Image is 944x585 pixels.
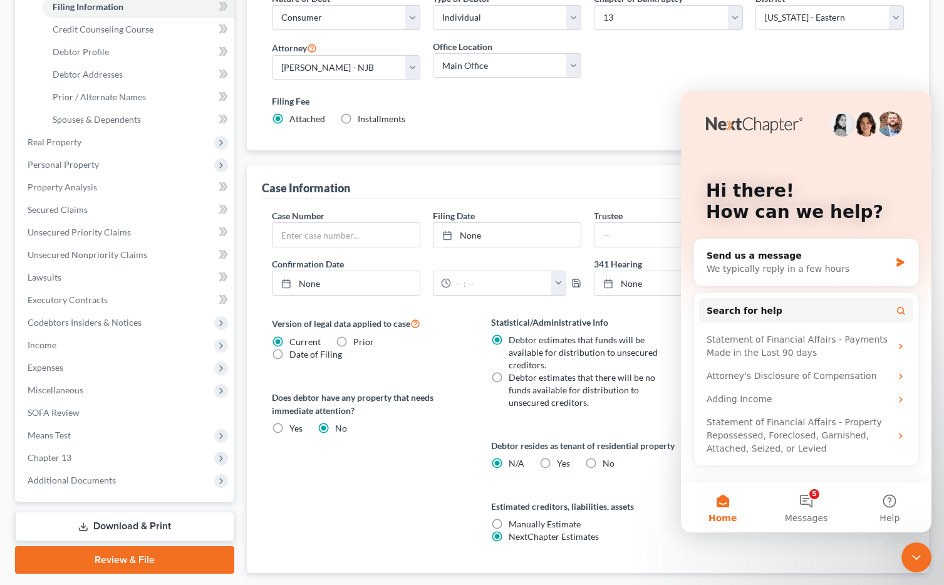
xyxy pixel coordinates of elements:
span: Installments [358,113,405,124]
label: Filing Date [433,209,475,222]
span: Unsecured Priority Claims [28,227,131,237]
a: Download & Print [15,512,234,541]
label: Attorney [272,40,317,55]
a: Secured Claims [18,199,234,221]
a: Property Analysis [18,176,234,199]
span: Date of Filing [289,349,342,360]
span: Current [289,336,321,347]
span: Codebtors Insiders & Notices [28,317,142,328]
a: Credit Counseling Course [43,18,234,41]
span: Credit Counseling Course [53,24,153,34]
input: -- [594,223,742,247]
span: Unsecured Nonpriority Claims [28,249,147,260]
span: Executory Contracts [28,294,108,305]
span: No [603,458,615,469]
span: Prior / Alternate Names [53,91,146,102]
a: None [272,271,420,295]
label: Confirmation Date [266,257,588,271]
a: Spouses & Dependents [43,108,234,131]
span: Manually Estimate [509,519,581,529]
a: Prior / Alternate Names [43,86,234,108]
label: Filing Fee [272,95,904,108]
label: Office Location [433,40,492,53]
a: Debtor Addresses [43,63,234,86]
a: Executory Contracts [18,289,234,311]
span: Secured Claims [28,204,88,215]
label: Case Number [272,209,324,222]
span: Lawsuits [28,272,61,282]
span: Spouses & Dependents [53,114,141,125]
div: Case Information [262,180,350,195]
span: Debtor Addresses [53,69,123,80]
label: Does debtor have any property that needs immediate attention? [272,391,466,417]
span: Yes [289,423,303,433]
span: No [335,423,347,433]
span: Filing Information [53,1,123,12]
span: Yes [557,458,570,469]
span: Miscellaneous [28,385,83,395]
span: Property Analysis [28,182,97,192]
span: Debtor Profile [53,46,109,57]
input: Enter case number... [272,223,420,247]
span: Chapter 13 [28,452,71,463]
label: Trustee [594,209,623,222]
span: Debtor estimates that there will be no funds available for distribution to unsecured creditors. [509,372,655,408]
a: Unsecured Nonpriority Claims [18,244,234,266]
iframe: Intercom live chat [901,542,931,572]
label: 341 Hearing [588,257,910,271]
span: Additional Documents [28,475,116,485]
label: Estimated creditors, liabilities, assets [491,500,685,513]
span: Attached [289,113,325,124]
span: Personal Property [28,159,99,170]
input: -- : -- [451,271,552,295]
iframe: Intercom live chat [681,91,931,532]
a: SOFA Review [18,401,234,424]
span: Debtor estimates that funds will be available for distribution to unsecured creditors. [509,334,658,370]
label: Debtor resides as tenant of residential property [491,439,685,452]
a: Review & File [15,546,234,574]
a: None [433,223,581,247]
span: Means Test [28,430,71,440]
span: SOFA Review [28,407,80,418]
span: NextChapter Estimates [509,531,599,542]
span: Expenses [28,362,63,373]
span: Prior [353,336,374,347]
span: Real Property [28,137,81,147]
a: Lawsuits [18,266,234,289]
a: None [594,271,742,295]
span: N/A [509,458,524,469]
span: Income [28,339,56,350]
label: Statistical/Administrative Info [491,316,685,329]
label: Version of legal data applied to case [272,316,466,331]
a: Debtor Profile [43,41,234,63]
a: Unsecured Priority Claims [18,221,234,244]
